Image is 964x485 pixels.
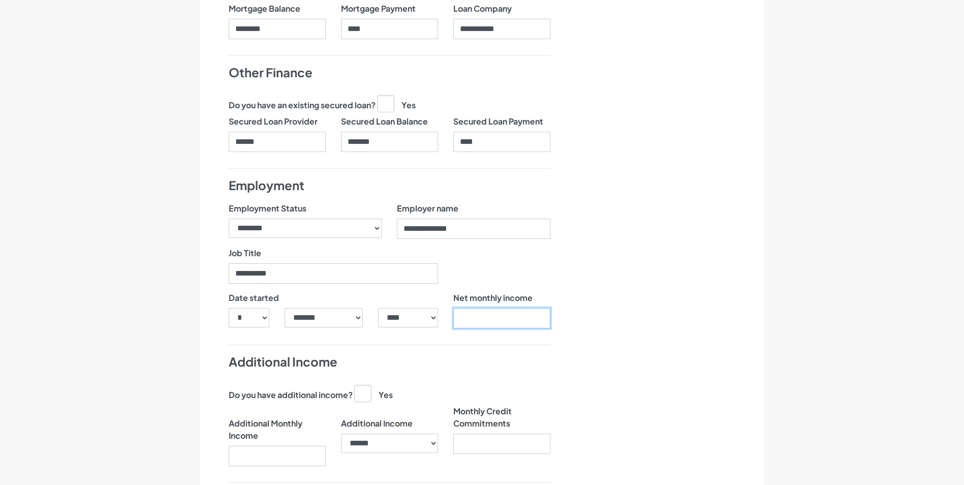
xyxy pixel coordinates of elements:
[341,405,413,430] label: Additional Income
[229,202,306,215] label: Employment Status
[397,202,458,215] label: Employer name
[453,3,512,15] label: Loan Company
[453,115,543,128] label: Secured Loan Payment
[229,405,326,442] label: Additional Monthly Income
[229,3,300,15] label: Mortgage Balance
[453,292,533,304] label: Net monthly income
[229,115,318,128] label: Secured Loan Provider
[354,385,393,401] label: Yes
[377,95,416,111] label: Yes
[453,405,550,430] label: Monthly Credit Commitments
[229,247,261,259] label: Job Title
[229,353,550,371] h4: Additional Income
[229,292,279,304] label: Date started
[229,177,550,194] h4: Employment
[229,389,353,401] label: Do you have additional income?
[341,3,416,15] label: Mortgage Payment
[341,115,428,128] label: Secured Loan Balance
[229,64,550,81] h4: Other Finance
[229,99,376,111] label: Do you have an existing secured loan?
